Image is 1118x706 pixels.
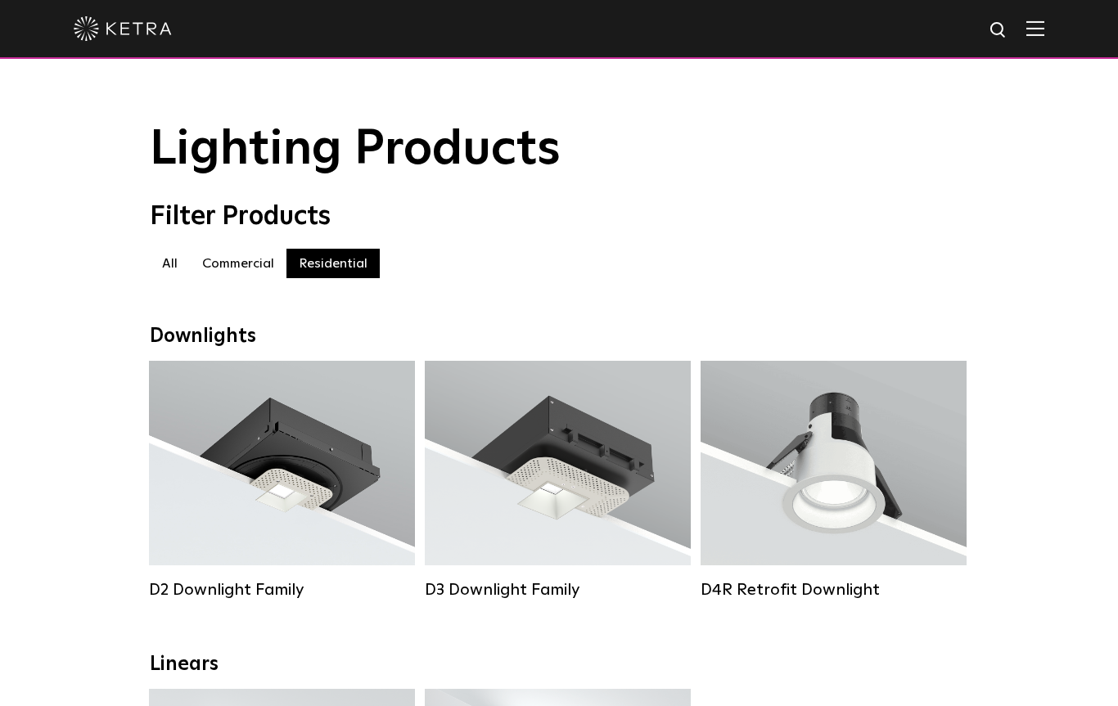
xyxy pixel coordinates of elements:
[701,580,967,600] div: D4R Retrofit Downlight
[701,361,967,598] a: D4R Retrofit Downlight Lumen Output:800Colors:White / BlackBeam Angles:15° / 25° / 40° / 60°Watta...
[74,16,172,41] img: ketra-logo-2019-white
[150,653,968,677] div: Linears
[425,580,691,600] div: D3 Downlight Family
[190,249,286,278] label: Commercial
[989,20,1009,41] img: search icon
[149,580,415,600] div: D2 Downlight Family
[286,249,380,278] label: Residential
[150,249,190,278] label: All
[425,361,691,598] a: D3 Downlight Family Lumen Output:700 / 900 / 1100Colors:White / Black / Silver / Bronze / Paintab...
[150,125,561,174] span: Lighting Products
[149,361,415,598] a: D2 Downlight Family Lumen Output:1200Colors:White / Black / Gloss Black / Silver / Bronze / Silve...
[1026,20,1044,36] img: Hamburger%20Nav.svg
[150,325,968,349] div: Downlights
[150,201,968,232] div: Filter Products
